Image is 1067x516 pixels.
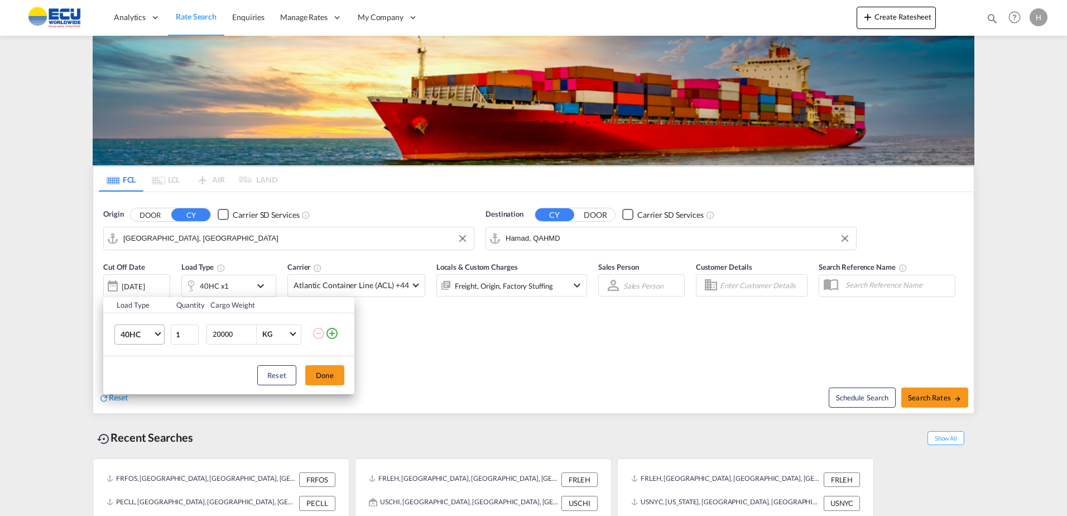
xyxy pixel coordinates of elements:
span: 40HC [121,329,153,340]
th: Quantity [170,297,204,313]
md-select: Choose: 40HC [114,324,165,345]
md-icon: icon-minus-circle-outline [312,327,325,340]
button: Done [305,365,344,385]
button: Reset [257,365,296,385]
md-icon: icon-plus-circle-outline [325,327,339,340]
th: Load Type [103,297,170,313]
div: Cargo Weight [210,300,305,310]
input: Qty [171,324,199,345]
input: Enter Weight [212,325,256,344]
div: KG [262,329,272,338]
